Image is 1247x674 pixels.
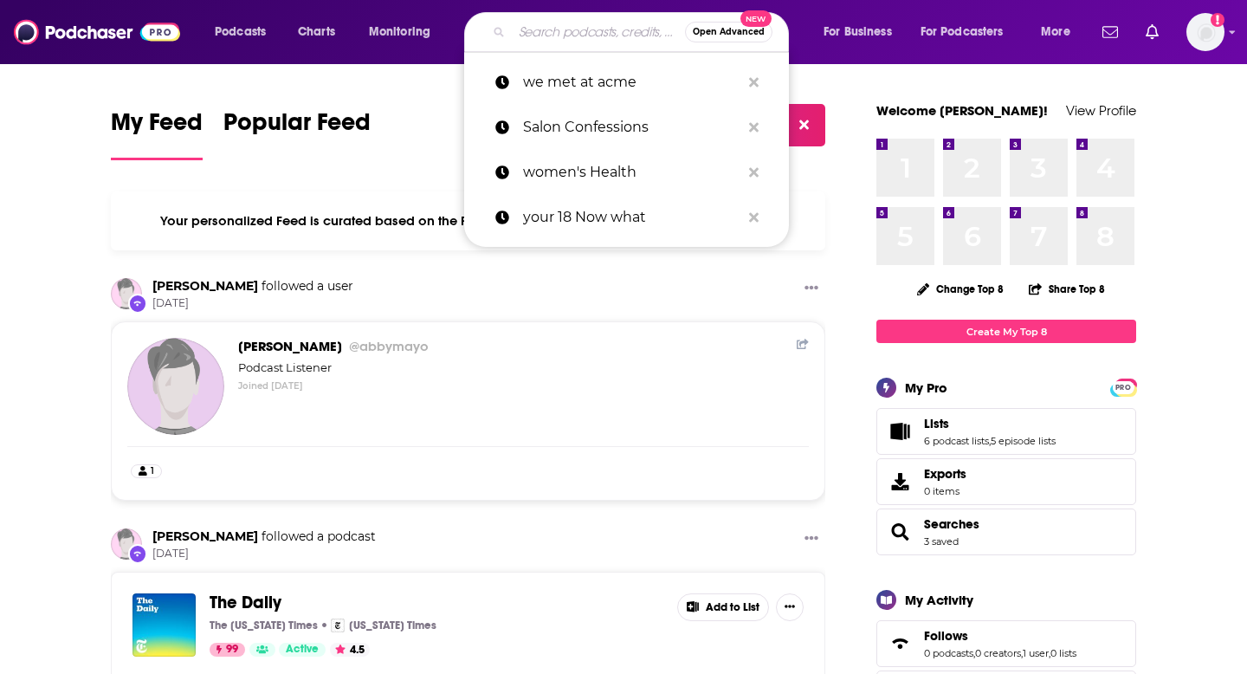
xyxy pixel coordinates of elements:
a: Create My Top 8 [876,320,1136,343]
div: New Follow [128,544,147,563]
button: Show More Button [776,593,804,621]
a: Follows [924,628,1076,644]
span: More [1041,20,1070,44]
button: Open AdvancedNew [685,22,772,42]
span: [DATE] [152,547,376,561]
a: My Feed [111,107,203,160]
span: Active [286,641,319,658]
button: Show More Button [798,278,825,300]
img: Podchaser - Follow, Share and Rate Podcasts [14,16,180,49]
span: , [1049,647,1050,659]
a: Active [279,643,326,657]
a: Welcome [PERSON_NAME]! [876,102,1048,119]
span: Monitoring [369,20,430,44]
p: your 18 Now what [523,195,740,240]
img: Abby Mayo [127,338,224,435]
a: amandagibson [152,528,258,544]
span: My Feed [111,107,203,147]
a: 6 podcast lists [924,435,989,447]
a: Show notifications dropdown [1095,17,1125,47]
span: [PERSON_NAME] [238,338,429,354]
div: Your personalized Feed is curated based on the Podcasts, Creators, Users, and Lists that you Follow. [111,191,825,250]
img: User Profile [1186,13,1224,51]
span: @abbymayo [349,338,429,354]
a: Share Button [797,338,809,351]
a: New York Times[US_STATE] Times [331,619,436,632]
h3: a user [152,278,353,295]
div: Joined [DATE] [238,380,809,392]
div: My Pro [905,379,947,396]
span: followed [262,278,313,294]
a: Searches [924,516,979,532]
p: women's Health [523,150,740,195]
div: New Follow [128,294,147,313]
a: 3 saved [924,535,959,548]
button: open menu [811,18,914,46]
a: Lists [924,416,1056,431]
span: Podcasts [215,20,266,44]
button: Add to List [677,593,769,621]
span: For Podcasters [921,20,1004,44]
a: Popular Feed [223,107,371,160]
p: The [US_STATE] Times [210,619,318,632]
a: Exports [876,458,1136,505]
span: followed [262,528,313,544]
a: amandagibson [111,528,142,560]
a: The Daily [132,593,196,657]
span: 1 [151,463,154,480]
button: open menu [203,18,288,46]
span: New [740,10,772,27]
span: Logged in as abbymayo [1186,13,1224,51]
button: Share Top 8 [1028,272,1106,306]
p: we met at acme [523,60,740,105]
a: amandagibson [152,278,258,294]
a: Salon Confessions [464,105,789,150]
img: amandagibson [111,278,142,309]
a: your 18 Now what [464,195,789,240]
a: Abby Mayo [238,338,429,354]
div: My Activity [905,592,973,608]
span: , [989,435,991,447]
span: , [973,647,975,659]
a: View Profile [1066,102,1136,119]
span: Exports [924,466,966,482]
span: , [1021,647,1023,659]
a: 1 [131,464,162,478]
span: The Daily [210,592,281,613]
a: 1 user [1023,647,1049,659]
span: Lists [876,408,1136,455]
a: 0 podcasts [924,647,973,659]
h3: a podcast [152,528,376,545]
button: open menu [357,18,453,46]
img: New York Times [331,619,345,632]
button: Show More Button [798,528,825,550]
a: The Daily [210,593,281,612]
a: Lists [882,419,917,444]
a: we met at acme [464,60,789,105]
a: 5 episode lists [991,435,1056,447]
input: Search podcasts, credits, & more... [512,18,685,46]
button: 4.5 [330,643,370,657]
div: Podcast Listener [238,360,809,377]
span: [DATE] [152,296,353,311]
button: Change Top 8 [907,278,1014,300]
a: Charts [287,18,346,46]
a: 99 [210,643,245,657]
button: open menu [1029,18,1092,46]
span: Open Advanced [693,28,765,36]
svg: Add a profile image [1211,13,1224,27]
span: Exports [882,470,917,494]
span: Charts [298,20,335,44]
span: Popular Feed [223,107,371,147]
a: PRO [1113,380,1134,393]
div: Search podcasts, credits, & more... [481,12,805,52]
span: For Business [824,20,892,44]
a: Follows [882,632,917,656]
span: PRO [1113,381,1134,394]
